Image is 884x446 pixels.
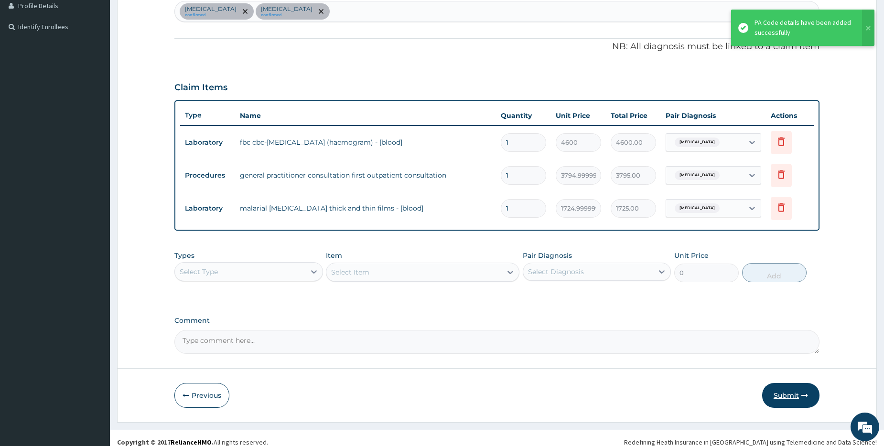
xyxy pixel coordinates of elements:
label: Item [326,251,342,260]
p: [MEDICAL_DATA] [261,5,313,13]
span: [MEDICAL_DATA] [675,170,720,180]
th: Type [180,106,235,124]
th: Actions [766,106,814,125]
small: confirmed [261,13,313,18]
textarea: Type your message and hit 'Enter' [5,261,182,294]
td: fbc cbc-[MEDICAL_DATA] (haemogram) - [blood] [235,133,496,152]
span: We're online! [55,120,132,217]
div: Chat with us now [50,53,161,66]
span: remove selection option [241,7,249,16]
img: d_794563401_company_1708531726252_794563401 [18,48,39,72]
td: Laboratory [180,200,235,217]
td: Laboratory [180,134,235,151]
label: Unit Price [674,251,709,260]
small: confirmed [185,13,237,18]
td: malarial [MEDICAL_DATA] thick and thin films - [blood] [235,199,496,218]
span: remove selection option [317,7,325,16]
button: Add [742,263,807,282]
button: Submit [762,383,819,408]
th: Quantity [496,106,551,125]
th: Unit Price [551,106,606,125]
th: Total Price [606,106,661,125]
span: [MEDICAL_DATA] [675,138,720,147]
div: Select Type [180,267,218,276]
span: [MEDICAL_DATA] [675,203,720,213]
th: Name [235,106,496,125]
td: Procedures [180,167,235,184]
label: Types [174,252,194,260]
p: [MEDICAL_DATA] [185,5,237,13]
div: PA Code details have been added successfully [755,18,853,38]
p: NB: All diagnosis must be linked to a claim item [174,41,819,53]
td: general practitioner consultation first outpatient consultation [235,166,496,185]
div: Select Diagnosis [528,267,584,276]
label: Pair Diagnosis [523,251,572,260]
label: Comment [174,317,819,325]
th: Pair Diagnosis [661,106,766,125]
div: Minimize live chat window [157,5,180,28]
button: Previous [174,383,229,408]
h3: Claim Items [174,83,227,93]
